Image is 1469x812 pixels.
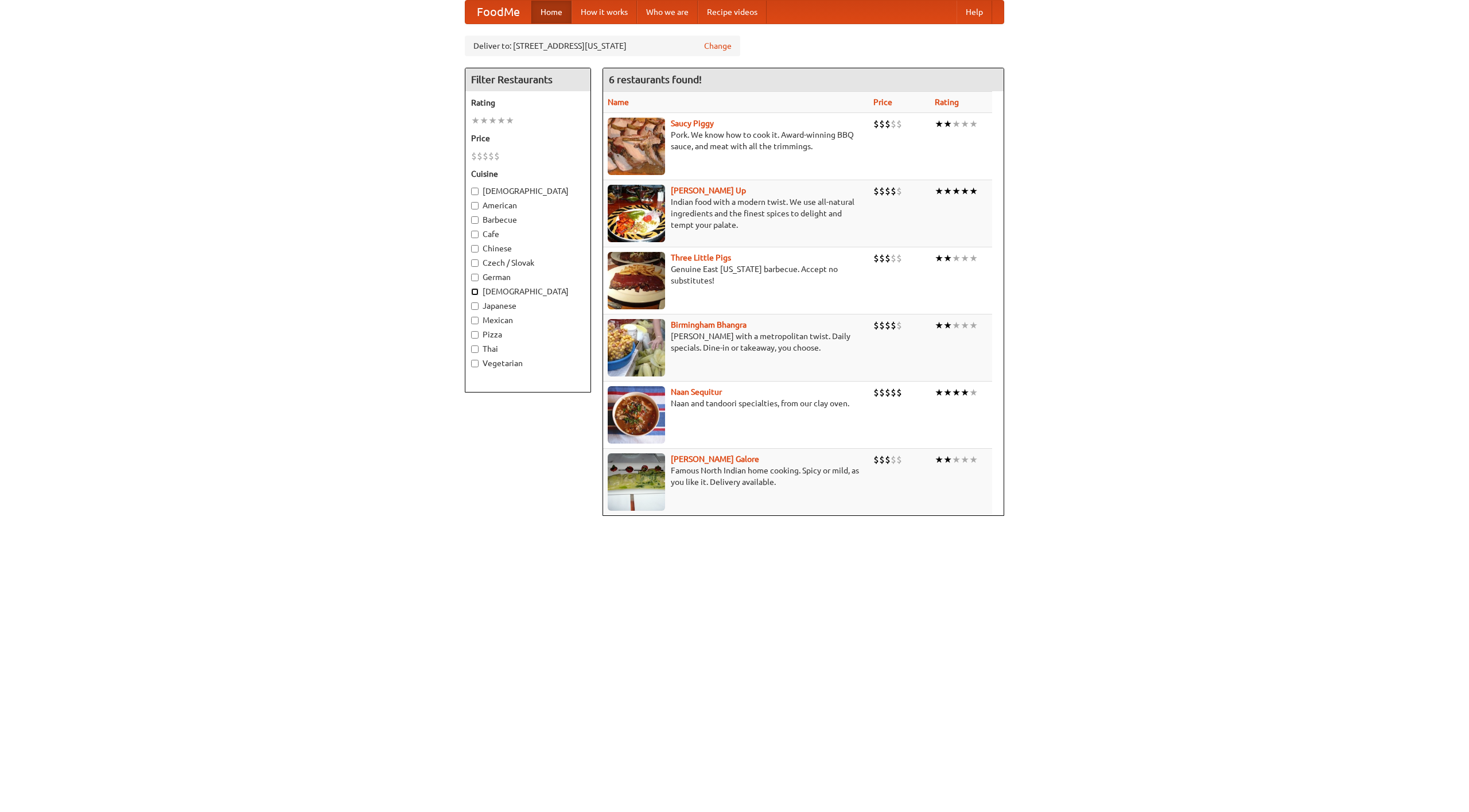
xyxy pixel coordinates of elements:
[483,150,488,162] li: $
[465,68,590,91] h4: Filter Restaurants
[896,453,902,466] li: $
[471,331,479,339] input: Pizza
[952,252,961,265] li: ★
[471,133,585,144] h5: Price
[471,259,479,267] input: Czech / Slovak
[637,1,698,24] a: Who we are
[879,386,885,399] li: $
[873,386,879,399] li: $
[471,358,585,369] label: Vegetarian
[896,118,902,130] li: $
[961,252,969,265] li: ★
[488,114,497,127] li: ★
[891,453,896,466] li: $
[873,453,879,466] li: $
[943,252,952,265] li: ★
[471,150,477,162] li: $
[885,319,891,332] li: $
[671,119,714,128] a: Saucy Piggy
[506,114,514,127] li: ★
[471,257,585,269] label: Czech / Slovak
[698,1,767,24] a: Recipe videos
[671,253,731,262] a: Three Little Pigs
[497,114,506,127] li: ★
[608,319,665,376] img: bhangra.jpg
[879,319,885,332] li: $
[471,286,585,297] label: [DEMOGRAPHIC_DATA]
[471,228,585,240] label: Cafe
[969,185,978,197] li: ★
[943,319,952,332] li: ★
[885,185,891,197] li: $
[896,386,902,399] li: $
[885,453,891,466] li: $
[943,386,952,399] li: ★
[671,454,759,464] a: [PERSON_NAME] Galore
[935,319,943,332] li: ★
[608,98,629,107] a: Name
[873,118,879,130] li: $
[471,343,585,355] label: Thai
[896,185,902,197] li: $
[891,185,896,197] li: $
[873,98,892,107] a: Price
[935,185,943,197] li: ★
[952,118,961,130] li: ★
[935,386,943,399] li: ★
[961,185,969,197] li: ★
[943,185,952,197] li: ★
[671,186,746,195] b: [PERSON_NAME] Up
[471,114,480,127] li: ★
[969,118,978,130] li: ★
[471,185,585,197] label: [DEMOGRAPHIC_DATA]
[952,319,961,332] li: ★
[609,74,702,85] ng-pluralize: 6 restaurants found!
[608,386,665,444] img: naansequitur.jpg
[891,319,896,332] li: $
[879,185,885,197] li: $
[471,300,585,312] label: Japanese
[471,216,479,224] input: Barbecue
[969,319,978,332] li: ★
[961,386,969,399] li: ★
[608,465,864,488] p: Famous North Indian home cooking. Spicy or mild, as you like it. Delivery available.
[471,214,585,226] label: Barbecue
[961,319,969,332] li: ★
[671,387,722,397] a: Naan Sequitur
[608,185,665,242] img: curryup.jpg
[891,118,896,130] li: $
[961,118,969,130] li: ★
[969,386,978,399] li: ★
[471,168,585,180] h5: Cuisine
[608,196,864,231] p: Indian food with a modern twist. We use all-natural ingredients and the finest spices to delight ...
[952,386,961,399] li: ★
[608,118,665,175] img: saucy.jpg
[471,245,479,252] input: Chinese
[471,288,479,296] input: [DEMOGRAPHIC_DATA]
[471,202,479,209] input: American
[896,319,902,332] li: $
[471,329,585,340] label: Pizza
[879,252,885,265] li: $
[465,1,531,24] a: FoodMe
[480,114,488,127] li: ★
[885,118,891,130] li: $
[943,453,952,466] li: ★
[952,453,961,466] li: ★
[471,231,479,238] input: Cafe
[952,185,961,197] li: ★
[488,150,494,162] li: $
[671,320,747,329] a: Birmingham Bhangra
[471,188,479,195] input: [DEMOGRAPHIC_DATA]
[531,1,572,24] a: Home
[465,36,740,56] div: Deliver to: [STREET_ADDRESS][US_STATE]
[879,453,885,466] li: $
[494,150,500,162] li: $
[935,98,959,107] a: Rating
[471,302,479,310] input: Japanese
[572,1,637,24] a: How it works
